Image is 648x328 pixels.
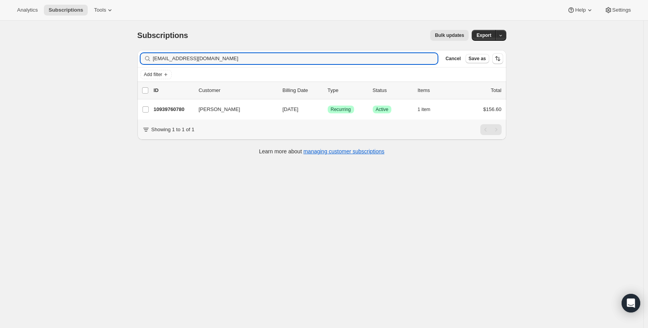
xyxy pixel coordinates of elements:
div: Items [418,87,457,94]
p: Billing Date [283,87,321,94]
button: [PERSON_NAME] [194,103,272,116]
nav: Pagination [480,124,502,135]
p: Customer [199,87,276,94]
span: Tools [94,7,106,13]
span: Settings [612,7,631,13]
span: Save as [469,56,486,62]
span: [DATE] [283,106,299,112]
span: Subscriptions [49,7,83,13]
span: Help [575,7,585,13]
button: Export [472,30,496,41]
button: Sort the results [492,53,503,64]
button: Save as [466,54,489,63]
button: Subscriptions [44,5,88,16]
div: Type [328,87,367,94]
span: Export [476,32,491,38]
span: Subscriptions [137,31,188,40]
button: Analytics [12,5,42,16]
button: Cancel [442,54,464,63]
a: managing customer subscriptions [303,148,384,154]
span: Bulk updates [435,32,464,38]
span: Add filter [144,71,162,78]
div: 10939760780[PERSON_NAME][DATE]SuccessRecurringSuccessActive1 item$156.60 [154,104,502,115]
span: $156.60 [483,106,502,112]
span: [PERSON_NAME] [199,106,240,113]
p: 10939760780 [154,106,193,113]
p: Learn more about [259,148,384,155]
button: Help [563,5,598,16]
button: Settings [600,5,636,16]
span: Active [376,106,389,113]
p: Status [373,87,412,94]
span: 1 item [418,106,431,113]
button: 1 item [418,104,439,115]
p: Showing 1 to 1 of 1 [151,126,195,134]
span: Cancel [445,56,460,62]
p: Total [491,87,501,94]
button: Bulk updates [430,30,469,41]
span: Recurring [331,106,351,113]
p: ID [154,87,193,94]
span: Analytics [17,7,38,13]
div: IDCustomerBilling DateTypeStatusItemsTotal [154,87,502,94]
div: Open Intercom Messenger [622,294,640,312]
button: Tools [89,5,118,16]
input: Filter subscribers [153,53,438,64]
button: Add filter [141,70,172,79]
